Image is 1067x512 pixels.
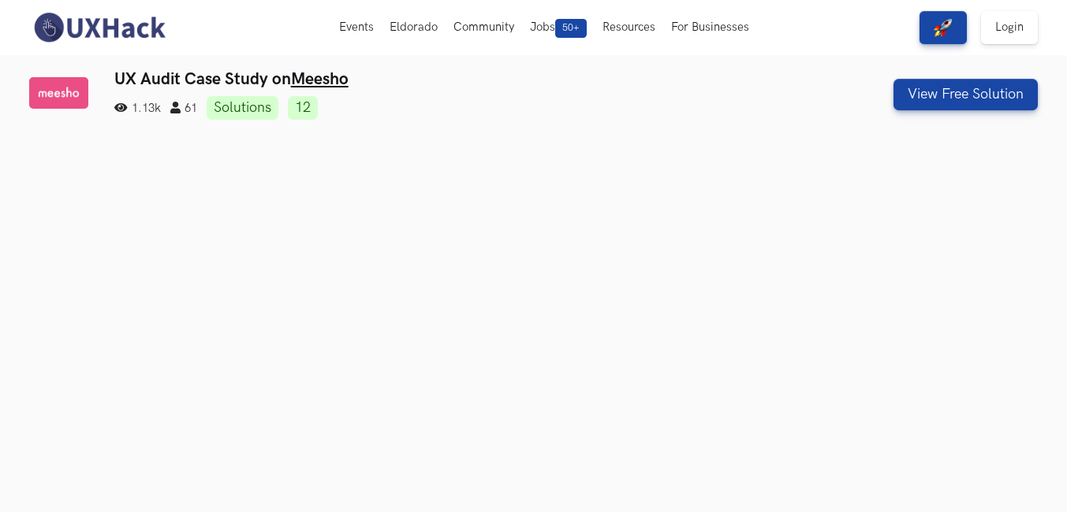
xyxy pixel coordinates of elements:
[555,19,587,38] span: 50+
[934,18,953,37] img: rocket
[288,96,318,120] a: 12
[29,11,170,44] img: UXHack-logo.png
[207,96,278,120] a: Solutions
[894,79,1038,110] button: View Free Solution
[114,102,161,115] span: 1.13k
[291,69,349,89] a: Meesho
[29,77,88,109] img: Meesho logo
[981,11,1038,44] a: Login
[114,69,782,89] h3: UX Audit Case Study on
[170,102,197,115] span: 61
